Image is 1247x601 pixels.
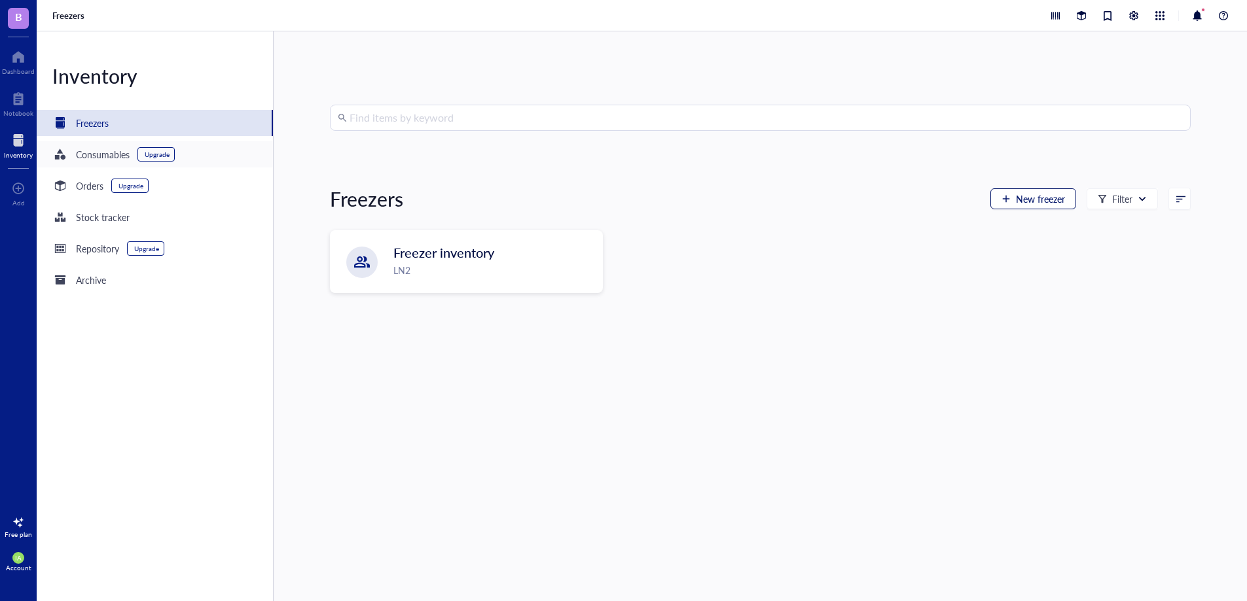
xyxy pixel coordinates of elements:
span: B [15,9,22,25]
span: IA [15,554,22,562]
div: Stock tracker [76,210,130,224]
span: New freezer [1016,194,1065,204]
div: Filter [1112,192,1132,206]
a: ConsumablesUpgrade [37,141,273,167]
div: Upgrade [145,150,170,158]
div: Inventory [37,63,273,89]
button: New freezer [990,188,1076,209]
a: Freezers [37,110,273,136]
div: Free plan [5,530,32,538]
a: Notebook [3,88,33,117]
a: OrdersUpgrade [37,173,273,199]
a: RepositoryUpgrade [37,235,273,262]
div: LN2 [393,263,594,277]
div: Inventory [4,151,33,159]
div: Upgrade [134,245,159,252]
a: Archive [37,267,273,293]
div: Repository [76,241,119,256]
a: Freezers [52,10,87,22]
div: Orders [76,179,103,193]
div: Add [12,199,25,207]
a: Stock tracker [37,204,273,230]
div: Archive [76,273,106,287]
a: Inventory [4,130,33,159]
div: Freezers [76,116,109,130]
a: Dashboard [2,46,35,75]
div: Dashboard [2,67,35,75]
span: Freezer inventory [393,243,494,262]
div: Consumables [76,147,130,162]
div: Upgrade [118,182,143,190]
div: Account [6,564,31,572]
div: Notebook [3,109,33,117]
div: Freezers [330,186,403,212]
